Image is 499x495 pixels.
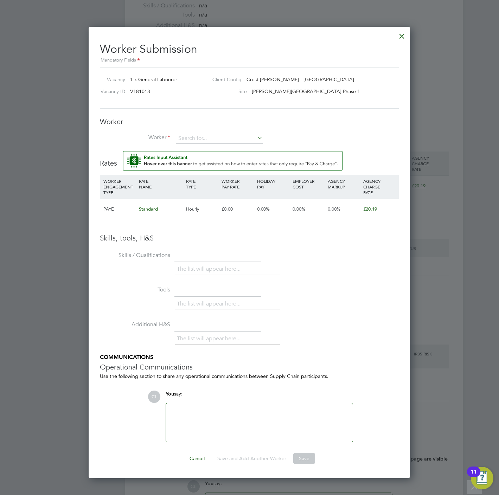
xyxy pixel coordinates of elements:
[97,88,125,95] label: Vacancy ID
[100,233,399,243] h3: Skills, tools, H&S
[207,76,242,83] label: Client Config
[207,88,247,95] label: Site
[257,206,270,212] span: 0.00%
[130,88,150,95] span: V181013
[100,37,399,64] h2: Worker Submission
[100,134,170,141] label: Worker
[328,206,340,212] span: 0.00%
[137,175,184,193] div: RATE NAME
[471,472,477,481] div: 11
[148,391,160,403] span: CL
[362,175,397,199] div: AGENCY CHARGE RATE
[102,175,137,199] div: WORKER ENGAGEMENT TYPE
[100,354,399,361] h5: COMMUNICATIONS
[100,286,170,294] label: Tools
[97,76,125,83] label: Vacancy
[139,206,158,212] span: Standard
[177,334,243,343] li: The list will appear here...
[247,76,354,83] span: Crest [PERSON_NAME] - [GEOGRAPHIC_DATA]
[363,206,377,212] span: £20.19
[184,199,220,219] div: Hourly
[166,391,353,403] div: say:
[220,175,255,193] div: WORKER PAY RATE
[100,151,399,168] h3: Rates
[326,175,362,193] div: AGENCY MARKUP
[252,88,360,95] span: [PERSON_NAME][GEOGRAPHIC_DATA] Phase 1
[184,175,220,193] div: RATE TYPE
[293,453,315,464] button: Save
[293,206,305,212] span: 0.00%
[100,117,399,126] h3: Worker
[102,199,137,219] div: PAYE
[100,252,170,259] label: Skills / Qualifications
[100,321,170,328] label: Additional H&S
[130,76,177,83] span: 1 x General Labourer
[100,362,399,372] h3: Operational Communications
[100,57,399,64] div: Mandatory Fields
[177,264,243,274] li: The list will appear here...
[166,391,174,397] span: You
[177,299,243,309] li: The list will appear here...
[100,373,399,379] div: Use the following section to share any operational communications between Supply Chain participants.
[176,133,263,144] input: Search for...
[212,453,292,464] button: Save and Add Another Worker
[291,175,326,193] div: EMPLOYER COST
[255,175,291,193] div: HOLIDAY PAY
[184,453,210,464] button: Cancel
[123,151,343,171] button: Rate Assistant
[220,199,255,219] div: £0.00
[471,467,493,489] button: Open Resource Center, 11 new notifications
